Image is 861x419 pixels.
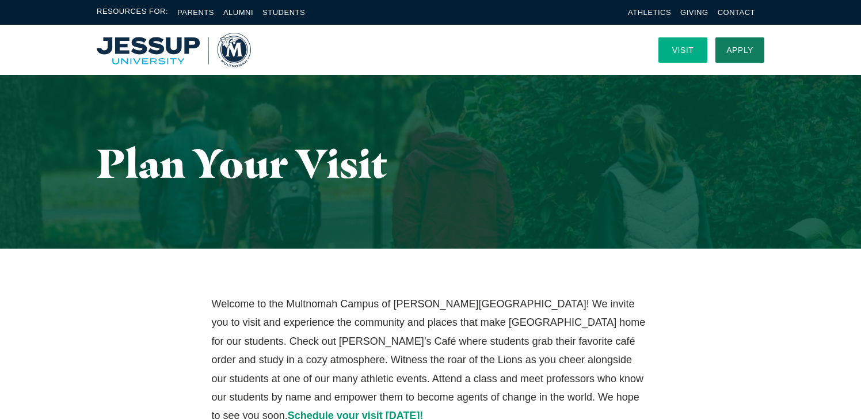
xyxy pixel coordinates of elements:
h1: Plan Your Visit [97,141,764,185]
img: Multnomah University Logo [97,33,251,67]
a: Giving [680,8,708,17]
a: Alumni [223,8,253,17]
a: Visit [658,37,707,63]
a: Students [262,8,305,17]
a: Athletics [628,8,671,17]
a: Home [97,33,251,67]
a: Parents [177,8,214,17]
span: Resources For: [97,6,168,19]
a: Apply [715,37,764,63]
a: Contact [718,8,755,17]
